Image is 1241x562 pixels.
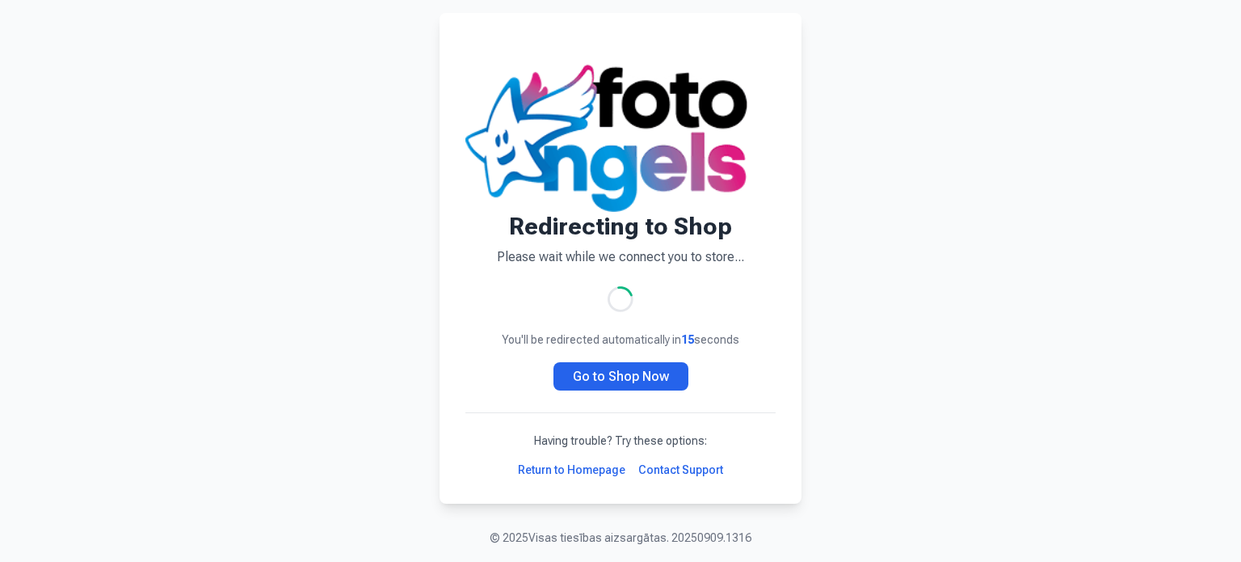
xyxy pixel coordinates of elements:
p: You'll be redirected automatically in seconds [465,332,776,348]
p: Please wait while we connect you to store... [465,247,776,267]
span: 15 [681,333,694,346]
p: © 2025 Visas tiesības aizsargātas. 20250909.1316 [490,530,751,546]
a: Return to Homepage [518,462,625,478]
a: Contact Support [638,462,723,478]
h1: Redirecting to Shop [465,212,776,241]
p: Having trouble? Try these options: [465,433,776,449]
a: Go to Shop Now [553,362,688,391]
